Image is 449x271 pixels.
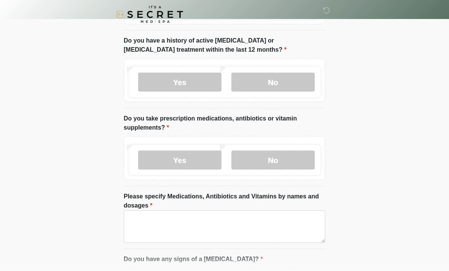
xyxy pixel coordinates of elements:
[138,73,221,92] label: Yes
[138,151,221,170] label: Yes
[124,36,325,54] label: Do you have a history of active [MEDICAL_DATA] or [MEDICAL_DATA] treatment within the last 12 mon...
[124,255,263,264] label: Do you have any signs of a [MEDICAL_DATA]?
[116,6,183,23] img: It's A Secret Med Spa Logo
[231,151,315,170] label: No
[231,73,315,92] label: No
[124,114,325,132] label: Do you take prescription medications, antibiotics or vitamin supplements?
[124,192,325,210] label: Please specify Medications, Antibiotics and Vitamins by names and dosages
